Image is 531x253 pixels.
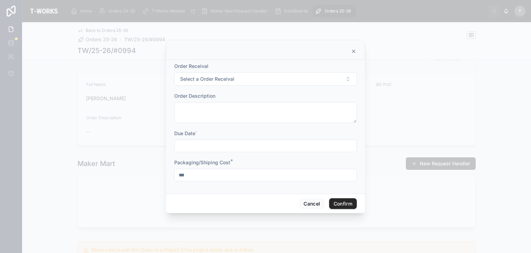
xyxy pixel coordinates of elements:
button: Confirm [329,198,357,209]
button: Select Button [174,72,357,86]
span: Packaging/Shiping Cost [174,159,230,165]
span: Order Description [174,93,215,99]
span: Due Date` [174,130,197,136]
span: Order Receival [174,63,208,69]
span: Select a Order Receival [180,76,234,82]
button: Cancel [299,198,325,209]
